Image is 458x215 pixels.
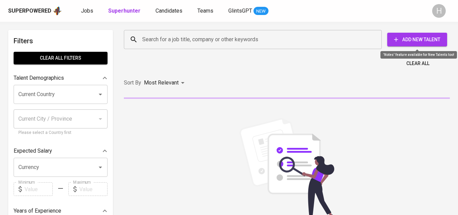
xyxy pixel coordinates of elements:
span: Clear All [406,59,429,68]
p: Expected Salary [14,147,52,155]
a: Candidates [156,7,184,15]
a: Superpoweredapp logo [8,6,62,16]
p: Years of Experience [14,207,61,215]
h6: Filters [14,35,108,46]
span: Add New Talent [393,35,442,44]
span: Clear All filters [19,54,102,62]
a: Superhunter [108,7,142,15]
p: Sort By [124,79,141,87]
span: GlintsGPT [228,7,252,14]
div: Most Relevant [144,77,187,89]
span: Teams [197,7,213,14]
p: Talent Demographics [14,74,64,82]
a: GlintsGPT NEW [228,7,268,15]
button: Open [96,163,105,172]
button: Add New Talent [387,33,447,46]
input: Value [79,182,108,196]
div: H [432,4,446,18]
input: Value [24,182,53,196]
div: Superpowered [8,7,51,15]
button: Clear All [404,57,432,70]
a: Jobs [81,7,95,15]
img: app logo [53,6,62,16]
p: Please select a Country first [18,129,103,136]
span: NEW [253,8,268,15]
div: Talent Demographics [14,71,108,85]
p: Most Relevant [144,79,179,87]
button: Open [96,90,105,99]
span: Jobs [81,7,93,14]
a: Teams [197,7,215,15]
div: Expected Salary [14,144,108,158]
b: Superhunter [108,7,141,14]
span: Candidates [156,7,182,14]
button: Clear All filters [14,52,108,64]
